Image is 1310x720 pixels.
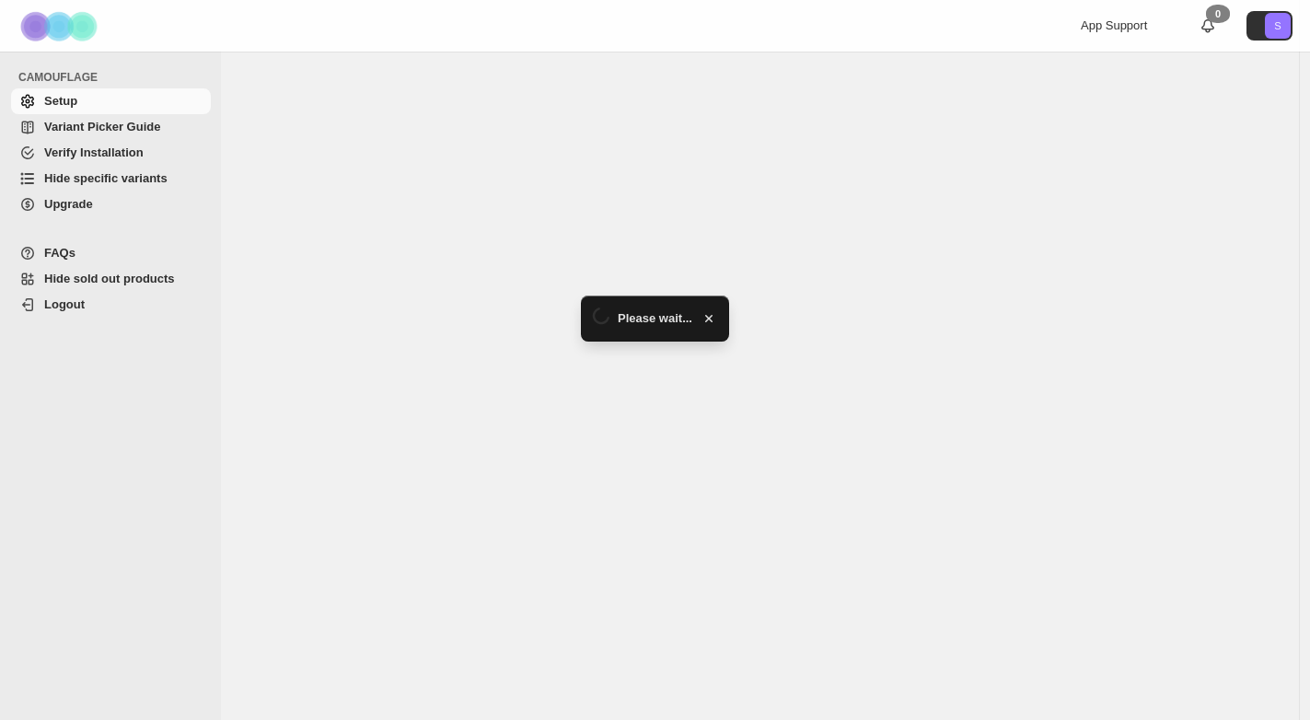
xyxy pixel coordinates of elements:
text: S [1274,20,1281,31]
span: Hide specific variants [44,171,168,185]
a: Hide sold out products [11,266,211,292]
span: Verify Installation [44,145,144,159]
span: Please wait... [618,309,692,328]
a: FAQs [11,240,211,266]
a: Setup [11,88,211,114]
a: Upgrade [11,192,211,217]
span: Avatar with initials S [1265,13,1291,39]
div: 0 [1206,5,1230,23]
span: Logout [44,297,85,311]
span: FAQs [44,246,75,260]
span: Variant Picker Guide [44,120,160,134]
a: Verify Installation [11,140,211,166]
span: Setup [44,94,77,108]
span: Upgrade [44,197,93,211]
img: Camouflage [15,1,107,52]
a: Hide specific variants [11,166,211,192]
a: Logout [11,292,211,318]
span: CAMOUFLAGE [18,70,212,85]
a: 0 [1199,17,1217,35]
a: Variant Picker Guide [11,114,211,140]
span: Hide sold out products [44,272,175,285]
button: Avatar with initials S [1246,11,1293,41]
span: App Support [1081,18,1147,32]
